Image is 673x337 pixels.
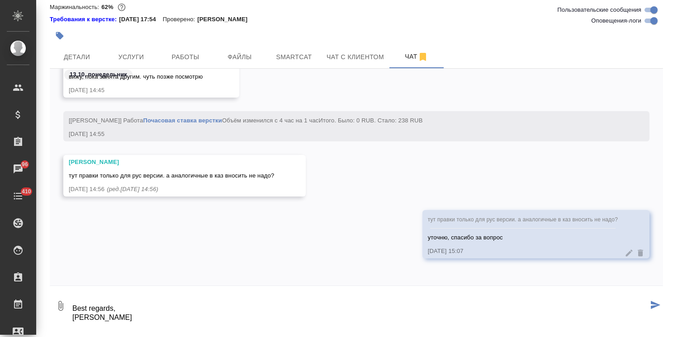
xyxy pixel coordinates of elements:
[69,130,618,139] div: [DATE] 14:55
[69,185,274,194] div: [DATE] 14:56
[318,117,422,124] span: Итого. Было: 0 RUB. Стало: 238 RUB
[69,158,274,167] div: [PERSON_NAME]
[2,158,34,180] a: 96
[69,86,208,95] div: [DATE] 14:45
[428,216,618,223] span: тут правки только для рус версии. а аналогичные в каз вносить не надо?
[50,4,101,10] p: Маржинальность:
[272,51,316,63] span: Smartcat
[16,160,33,169] span: 96
[119,15,163,24] p: [DATE] 17:54
[163,15,198,24] p: Проверено:
[50,26,70,46] button: Добавить тэг
[50,15,119,24] a: Требования к верстке:
[116,1,128,13] button: 5578.75 RUB;
[101,4,115,10] p: 62%
[218,51,261,63] span: Файлы
[164,51,207,63] span: Работы
[417,51,428,62] svg: Отписаться
[143,117,222,124] a: Почасовая ставка верстки
[107,186,158,192] span: (ред. [DATE] 14:56 )
[2,185,34,207] a: 410
[50,15,119,24] div: Нажми, чтобы открыть папку с инструкцией
[55,51,99,63] span: Детали
[70,70,127,79] p: 13.10, понедельник
[197,15,254,24] p: [PERSON_NAME]
[16,187,37,196] span: 410
[591,16,641,25] span: Оповещения-логи
[557,5,641,14] span: Пользовательские сообщения
[109,51,153,63] span: Услуги
[327,51,384,63] span: Чат с клиентом
[428,234,503,241] span: уточню, спасибо за вопрос
[69,117,423,124] span: [[PERSON_NAME]] Работа Объём изменился с 4 час на 1 час
[395,51,438,62] span: Чат
[69,172,274,179] span: тут правки только для рус версии. а аналогичные в каз вносить не надо?
[428,247,618,256] div: [DATE] 15:07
